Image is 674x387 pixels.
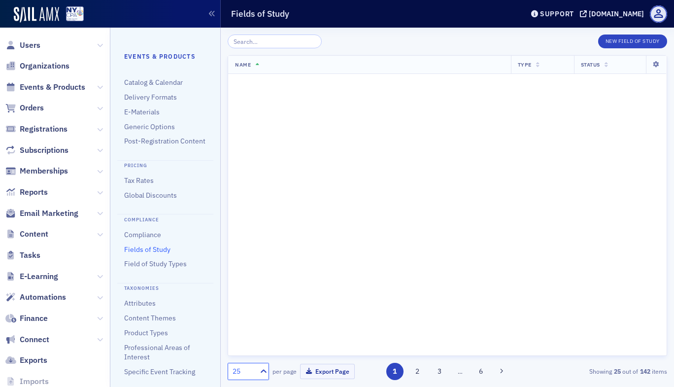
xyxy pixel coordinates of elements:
a: Users [5,40,40,51]
span: Organizations [20,61,69,71]
span: Automations [20,292,66,303]
span: Name [235,61,251,68]
strong: 142 [638,367,652,376]
label: per page [272,367,297,376]
div: Showing out of items [528,367,667,376]
button: 3 [431,363,448,380]
a: Automations [5,292,66,303]
a: Events & Products [5,82,85,93]
a: Connect [5,334,49,345]
a: Professional Areas of Interest [124,343,190,361]
span: Exports [20,355,47,366]
span: Content [20,229,48,240]
a: Finance [5,313,48,324]
a: E-Materials [124,107,160,116]
div: [DOMAIN_NAME] [589,9,644,18]
span: Email Marketing [20,208,78,219]
span: Type [518,61,532,68]
a: Imports [5,376,49,387]
a: Delivery Formats [124,93,177,102]
button: [DOMAIN_NAME] [580,10,647,17]
div: 25 [233,366,254,377]
a: Exports [5,355,47,366]
a: Tasks [5,250,40,261]
a: Registrations [5,124,67,135]
a: Organizations [5,61,69,71]
span: Orders [20,103,44,113]
a: Global Discounts [124,191,177,200]
a: Orders [5,103,44,113]
a: E-Learning [5,271,58,282]
a: Content Themes [124,314,176,322]
span: Users [20,40,40,51]
img: SailAMX [14,7,59,23]
a: Content [5,229,48,240]
a: Post-Registration Content [124,137,205,145]
button: 2 [408,363,426,380]
a: Subscriptions [5,145,68,156]
span: Profile [650,5,667,23]
span: Subscriptions [20,145,68,156]
span: Events & Products [20,82,85,93]
a: Fields of Study [124,245,170,254]
a: Email Marketing [5,208,78,219]
a: Product Types [124,328,168,337]
h4: Compliance [117,214,213,223]
span: Memberships [20,166,68,176]
span: … [453,367,467,376]
span: E-Learning [20,271,58,282]
span: Imports [20,376,49,387]
a: Field of Study Types [124,259,187,268]
a: Compliance [124,230,161,239]
span: Connect [20,334,49,345]
button: New Field of Study [598,35,667,48]
input: Search… [228,35,322,48]
span: Registrations [20,124,67,135]
span: Reports [20,187,48,198]
a: New Field of Study [598,36,667,45]
button: Export Page [300,364,355,379]
a: Reports [5,187,48,198]
button: 6 [472,363,490,380]
a: Specific Event Tracking [124,367,195,376]
span: Status [581,61,600,68]
h4: Events & Products [124,52,206,61]
span: Finance [20,313,48,324]
img: SailAMX [66,6,84,22]
h4: Pricing [117,160,213,170]
a: Attributes [124,299,156,308]
a: Memberships [5,166,68,176]
a: Tax Rates [124,176,154,185]
span: Tasks [20,250,40,261]
div: Support [540,9,574,18]
button: 1 [386,363,404,380]
h1: Fields of Study [231,8,289,20]
a: Generic Options [124,122,175,131]
h4: Taxonomies [117,283,213,292]
a: View Homepage [59,6,84,23]
strong: 25 [612,367,622,376]
a: Catalog & Calendar [124,78,183,87]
